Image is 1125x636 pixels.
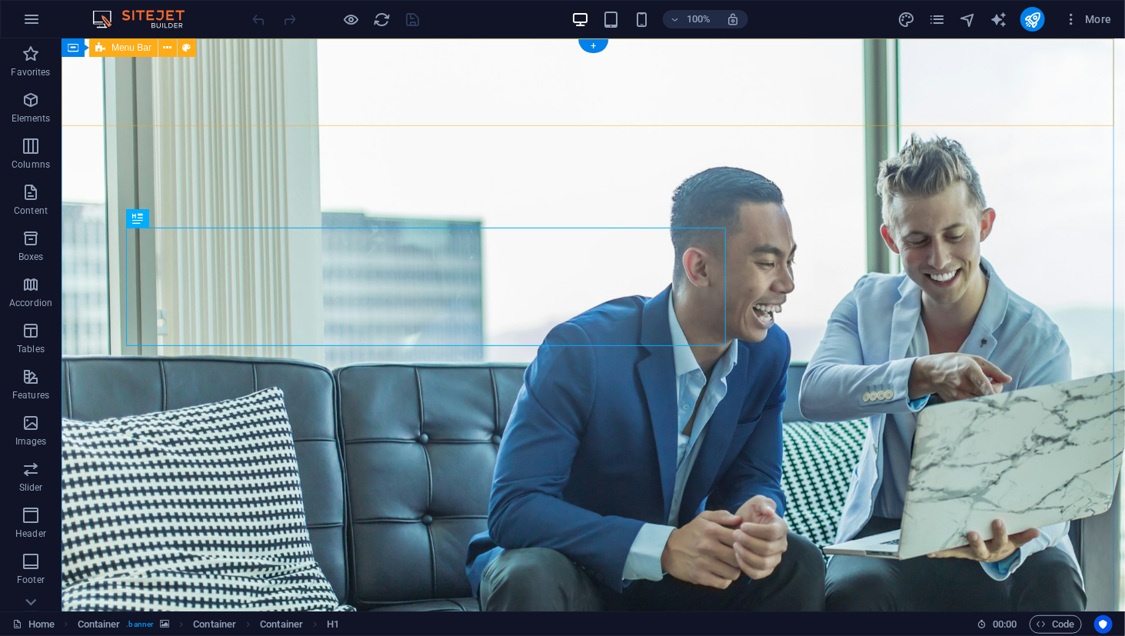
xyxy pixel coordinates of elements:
[373,10,391,28] button: reload
[11,66,50,78] p: Favorites
[663,10,717,28] button: 100%
[17,574,45,586] p: Footer
[578,39,608,53] div: +
[9,297,52,309] p: Accordion
[19,481,43,494] p: Slider
[193,615,236,634] span: Click to select. Double-click to edit
[88,10,204,28] img: Editor Logo
[686,10,711,28] h6: 100%
[1020,7,1045,32] button: publish
[112,43,151,52] span: Menu Bar
[374,11,391,28] i: Reload page
[18,251,44,263] p: Boxes
[15,435,47,448] p: Images
[160,620,169,628] i: This element contains a background
[12,112,51,125] p: Elements
[959,10,977,28] button: navigator
[1023,11,1041,28] i: Publish
[1057,7,1118,32] button: More
[78,615,121,634] span: Click to select. Double-click to edit
[126,615,154,634] span: . banner
[726,12,740,26] i: On resize automatically adjust zoom level to fit chosen device.
[342,10,361,28] button: Click here to leave preview mode and continue editing
[78,615,340,634] nav: breadcrumb
[928,10,947,28] button: pages
[993,615,1017,634] span: 00 00
[12,158,50,171] p: Columns
[897,10,916,28] button: design
[15,528,46,540] p: Header
[897,11,915,28] i: Design (Ctrl+Alt+Y)
[260,615,303,634] span: Click to select. Double-click to edit
[1037,615,1075,634] span: Code
[928,11,946,28] i: Pages (Ctrl+Alt+S)
[17,343,45,355] p: Tables
[12,389,49,401] p: Features
[977,615,1017,634] h6: Session time
[990,10,1008,28] button: text_generator
[1094,615,1113,634] button: Usercentrics
[12,615,55,634] a: Click to cancel selection. Double-click to open Pages
[959,11,977,28] i: Navigator
[990,11,1007,28] i: AI Writer
[327,615,339,634] span: Click to select. Double-click to edit
[1004,618,1006,630] span: :
[1063,12,1112,27] span: More
[14,205,48,217] p: Content
[1030,615,1082,634] button: Code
